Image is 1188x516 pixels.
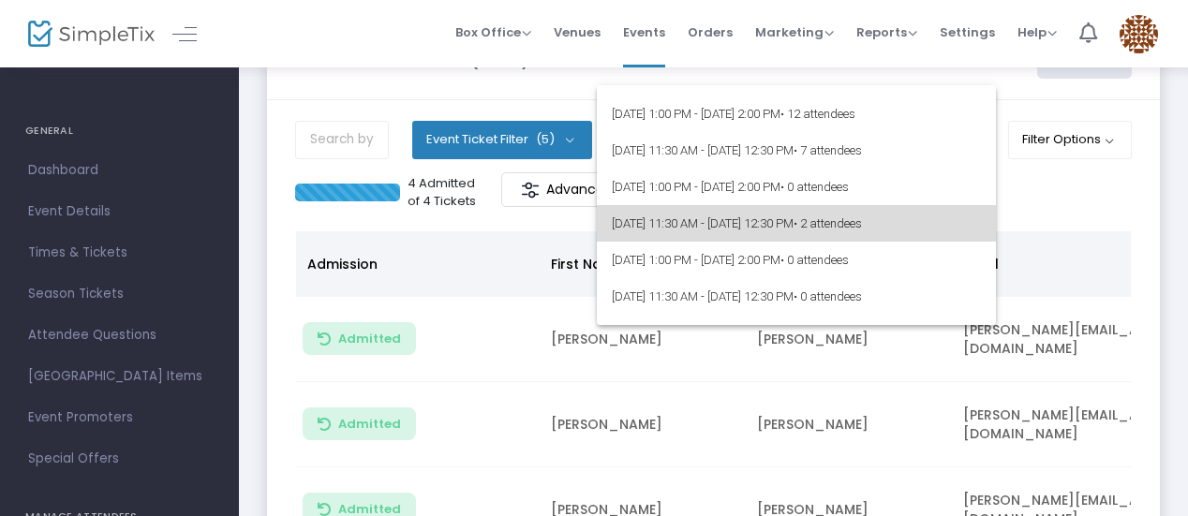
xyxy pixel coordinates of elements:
[612,96,981,132] span: [DATE] 1:00 PM - [DATE] 2:00 PM
[612,278,981,315] span: [DATE] 11:30 AM - [DATE] 12:30 PM
[794,216,862,230] span: • 2 attendees
[612,242,981,278] span: [DATE] 1:00 PM - [DATE] 2:00 PM
[794,143,862,157] span: • 7 attendees
[612,205,981,242] span: [DATE] 11:30 AM - [DATE] 12:30 PM
[794,289,862,303] span: • 0 attendees
[612,169,981,205] span: [DATE] 1:00 PM - [DATE] 2:00 PM
[780,107,855,121] span: • 12 attendees
[780,180,849,194] span: • 0 attendees
[612,315,981,351] span: [DATE] 1:00 PM - [DATE] 2:00 PM
[780,253,849,267] span: • 0 attendees
[612,132,981,169] span: [DATE] 11:30 AM - [DATE] 12:30 PM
